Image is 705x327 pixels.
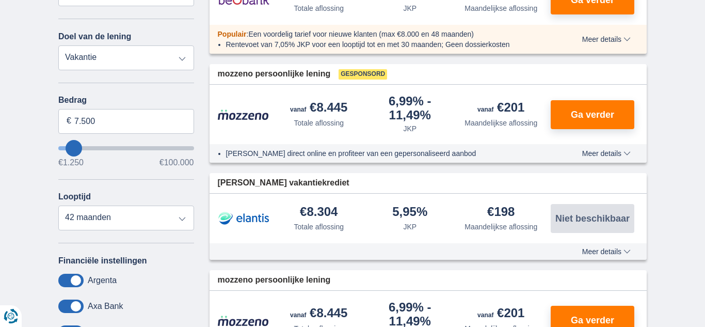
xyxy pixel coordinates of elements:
[218,109,269,120] img: product.pl.alt Mozzeno
[58,32,131,41] label: Doel van de lening
[403,3,416,13] div: JKP
[574,247,638,256] button: Meer details
[571,316,614,325] span: Ga verder
[210,29,553,39] div: :
[218,206,269,231] img: product.pl.alt Elantis
[294,3,344,13] div: Totale aflossing
[58,159,84,167] span: €1.250
[218,177,349,189] span: [PERSON_NAME] vakantiekrediet
[339,69,387,80] span: Gesponsord
[294,222,344,232] div: Totale aflossing
[58,146,194,150] input: wantToBorrow
[218,274,331,286] span: mozzeno persoonlijke lening
[294,118,344,128] div: Totale aflossing
[582,36,631,43] span: Meer details
[551,100,634,129] button: Ga verder
[88,276,117,285] label: Argenta
[88,302,123,311] label: Axa Bank
[582,150,631,157] span: Meer details
[551,204,634,233] button: Niet beschikbaar
[487,206,515,220] div: €198
[226,39,544,50] li: Rentevoet van 7,05% JKP voor een looptijd tot en met 30 maanden; Geen dossierkosten
[464,3,537,13] div: Maandelijkse aflossing
[226,148,544,159] li: [PERSON_NAME] direct online en profiteer van een gepersonaliseerd aanbod
[58,192,91,201] label: Looptijd
[67,115,71,127] span: €
[574,35,638,43] button: Meer details
[574,149,638,158] button: Meer details
[218,315,269,326] img: product.pl.alt Mozzeno
[300,206,338,220] div: €8.304
[392,206,427,220] div: 5,95%
[290,307,347,321] div: €8.445
[477,307,524,321] div: €201
[582,248,631,255] span: Meer details
[403,123,416,134] div: JKP
[464,222,537,232] div: Maandelijkse aflossing
[248,30,474,38] span: Een voordelig tarief voor nieuwe klanten (max €8.000 en 48 maanden)
[218,68,331,80] span: mozzeno persoonlijke lening
[464,118,537,128] div: Maandelijkse aflossing
[555,214,630,223] span: Niet beschikbaar
[477,101,524,116] div: €201
[368,95,452,121] div: 6,99%
[159,159,194,167] span: €100.000
[290,101,347,116] div: €8.445
[58,96,194,105] label: Bedrag
[58,256,147,266] label: Financiële instellingen
[218,30,247,38] span: Populair
[403,222,416,232] div: JKP
[571,110,614,119] span: Ga verder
